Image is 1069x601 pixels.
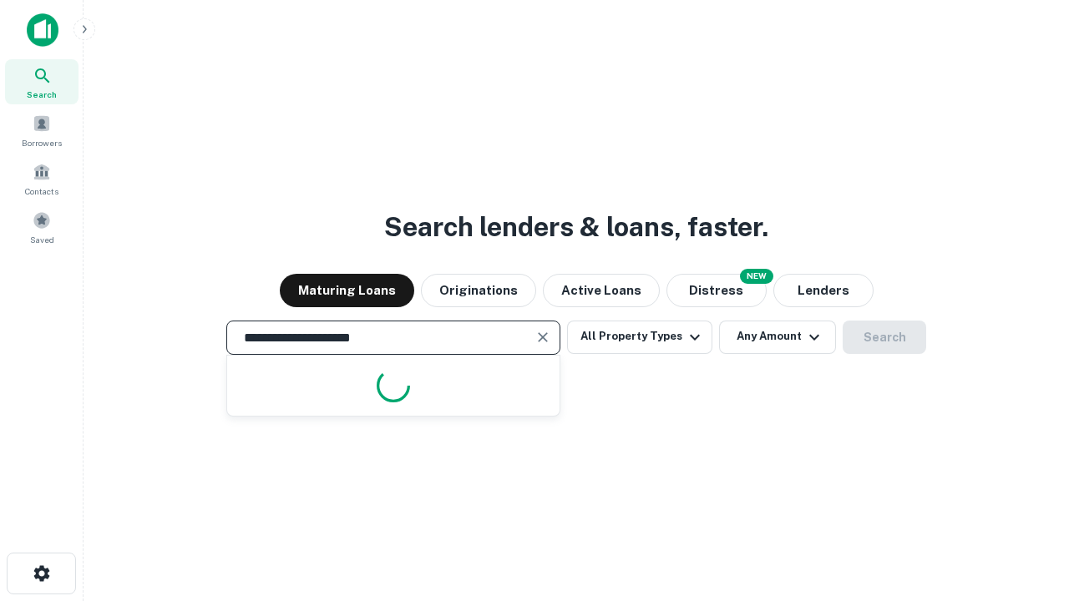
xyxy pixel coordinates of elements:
iframe: Chat Widget [985,467,1069,548]
span: Saved [30,233,54,246]
img: capitalize-icon.png [27,13,58,47]
button: Originations [421,274,536,307]
span: Borrowers [22,136,62,149]
div: NEW [740,269,773,284]
button: Any Amount [719,321,836,354]
a: Contacts [5,156,79,201]
button: Clear [531,326,555,349]
button: Maturing Loans [280,274,414,307]
button: Lenders [773,274,874,307]
a: Saved [5,205,79,250]
a: Search [5,59,79,104]
span: Contacts [25,184,58,198]
button: All Property Types [567,321,712,354]
button: Search distressed loans with lien and other non-mortgage details. [666,274,767,307]
button: Active Loans [543,274,660,307]
span: Search [27,88,57,101]
a: Borrowers [5,108,79,153]
h3: Search lenders & loans, faster. [384,207,768,247]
